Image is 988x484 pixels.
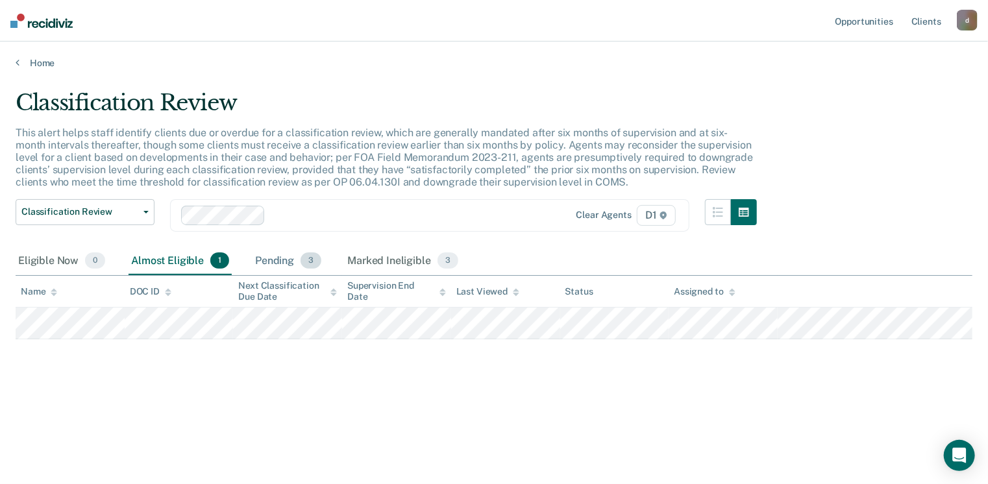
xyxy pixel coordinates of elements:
div: Clear agents [576,210,632,221]
div: DOC ID [130,286,171,297]
div: Almost Eligible1 [129,247,232,276]
div: Last Viewed [456,286,519,297]
div: Classification Review [16,90,757,127]
div: Supervision End Date [347,280,446,302]
span: Classification Review [21,206,138,217]
p: This alert helps staff identify clients due or overdue for a classification review, which are gen... [16,127,753,189]
a: Home [16,57,972,69]
span: 3 [438,252,458,269]
button: Classification Review [16,199,154,225]
div: Name [21,286,57,297]
div: Eligible Now0 [16,247,108,276]
span: 0 [85,252,105,269]
span: 1 [210,252,229,269]
img: Recidiviz [10,14,73,28]
button: d [957,10,978,30]
div: Next Classification Due Date [238,280,337,302]
div: Assigned to [674,286,735,297]
span: D1 [637,205,676,226]
div: Open Intercom Messenger [944,440,975,471]
span: 3 [301,252,321,269]
div: Pending3 [253,247,324,276]
div: Marked Ineligible3 [345,247,461,276]
div: Status [565,286,593,297]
